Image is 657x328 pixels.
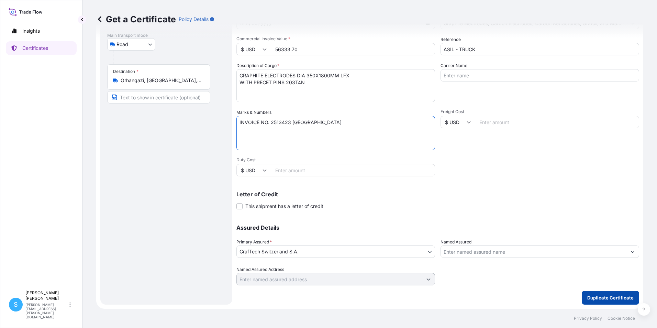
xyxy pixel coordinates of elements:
[236,266,284,273] label: Named Assured Address
[441,62,467,69] label: Carrier Name
[236,116,435,150] textarea: INVOICE NO. 2512970 RI
[441,36,461,43] label: Reference
[25,290,68,301] p: [PERSON_NAME] [PERSON_NAME]
[240,248,299,255] span: GrafTech Switzerland S.A.
[587,294,634,301] p: Duplicate Certificate
[121,77,202,84] input: Destination
[236,157,435,163] span: Duty Cost
[441,239,471,245] label: Named Assured
[475,116,639,128] input: Enter amount
[14,301,18,308] span: S
[22,45,48,52] p: Certificates
[6,41,77,55] a: Certificates
[236,192,639,197] p: Letter of Credit
[582,291,639,305] button: Duplicate Certificate
[245,203,323,210] span: This shipment has a letter of credit
[271,164,435,176] input: Enter amount
[22,28,40,34] p: Insights
[422,273,435,285] button: Show suggestions
[236,239,272,245] span: Primary Assured
[271,43,435,55] input: Enter amount
[236,109,271,116] label: Marks & Numbers
[237,273,422,285] input: Named Assured Address
[96,14,176,25] p: Get a Certificate
[236,62,279,69] label: Description of Cargo
[179,16,209,23] p: Policy Details
[25,303,68,319] p: [PERSON_NAME][EMAIL_ADDRESS][PERSON_NAME][DOMAIN_NAME]
[113,69,138,74] div: Destination
[6,24,77,38] a: Insights
[441,245,626,258] input: Assured Name
[107,91,210,103] input: Text to appear on certificate
[608,316,635,321] a: Cookie Notice
[236,69,435,102] textarea: GRAPHITE ELECTRODES DIA 600X2100MM WITH PRECET PINS 317T4L
[107,38,155,51] button: Select transport
[574,316,602,321] a: Privacy Policy
[441,43,639,55] input: Enter booking reference
[236,225,639,230] p: Assured Details
[441,69,639,81] input: Enter name
[236,245,435,258] button: GrafTech Switzerland S.A.
[116,41,128,48] span: Road
[236,36,435,42] span: Commercial Invoice Value
[441,109,639,114] span: Freight Cost
[626,245,639,258] button: Show suggestions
